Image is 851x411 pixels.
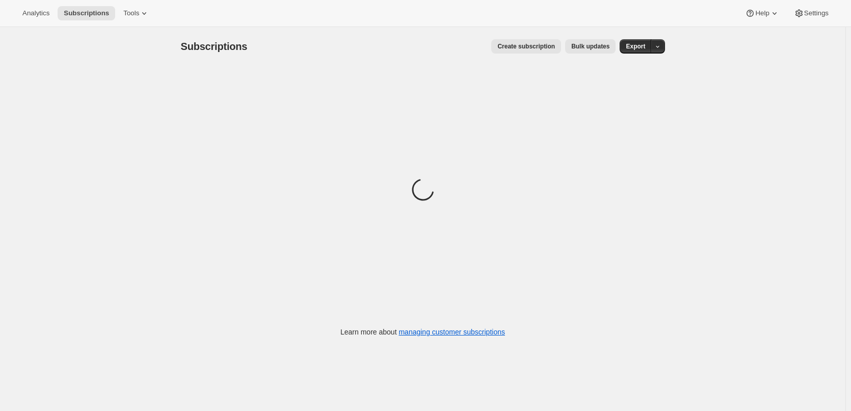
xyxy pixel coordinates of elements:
[22,9,49,17] span: Analytics
[58,6,115,20] button: Subscriptions
[123,9,139,17] span: Tools
[565,39,616,54] button: Bulk updates
[626,42,645,50] span: Export
[755,9,769,17] span: Help
[16,6,56,20] button: Analytics
[739,6,785,20] button: Help
[117,6,155,20] button: Tools
[788,6,835,20] button: Settings
[491,39,561,54] button: Create subscription
[64,9,109,17] span: Subscriptions
[804,9,829,17] span: Settings
[340,327,505,337] p: Learn more about
[398,328,505,336] a: managing customer subscriptions
[571,42,609,50] span: Bulk updates
[620,39,651,54] button: Export
[497,42,555,50] span: Create subscription
[181,41,248,52] span: Subscriptions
